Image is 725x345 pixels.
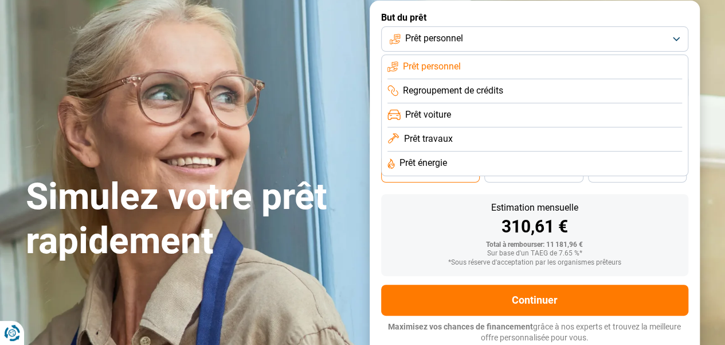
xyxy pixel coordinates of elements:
[390,218,679,235] div: 310,61 €
[405,32,463,45] span: Prêt personnel
[381,26,688,52] button: Prêt personnel
[403,133,452,145] span: Prêt travaux
[390,250,679,258] div: Sur base d'un TAEG de 7.65 %*
[381,12,688,23] label: But du prêt
[388,322,533,331] span: Maximisez vos chances de financement
[390,259,679,267] div: *Sous réserve d'acceptation par les organismes prêteurs
[26,175,356,263] h1: Simulez votre prêt rapidement
[399,157,447,169] span: Prêt énergie
[418,170,443,177] span: 36 mois
[625,170,650,177] span: 24 mois
[381,285,688,316] button: Continuer
[521,170,546,177] span: 30 mois
[403,60,461,73] span: Prêt personnel
[381,321,688,344] p: grâce à nos experts et trouvez la meilleure offre personnalisée pour vous.
[390,241,679,249] div: Total à rembourser: 11 181,96 €
[403,84,503,97] span: Regroupement de crédits
[390,203,679,212] div: Estimation mensuelle
[405,108,451,121] span: Prêt voiture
